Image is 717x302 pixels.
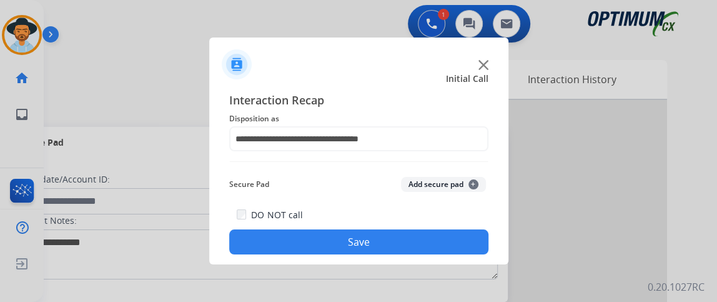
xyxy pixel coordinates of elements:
[222,49,252,79] img: contactIcon
[229,161,488,162] img: contact-recap-line.svg
[229,91,488,111] span: Interaction Recap
[401,177,486,192] button: Add secure pad+
[446,73,488,85] span: Initial Call
[648,279,705,294] p: 0.20.1027RC
[229,111,488,126] span: Disposition as
[251,209,302,221] label: DO NOT call
[468,179,478,189] span: +
[229,177,269,192] span: Secure Pad
[229,229,488,254] button: Save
